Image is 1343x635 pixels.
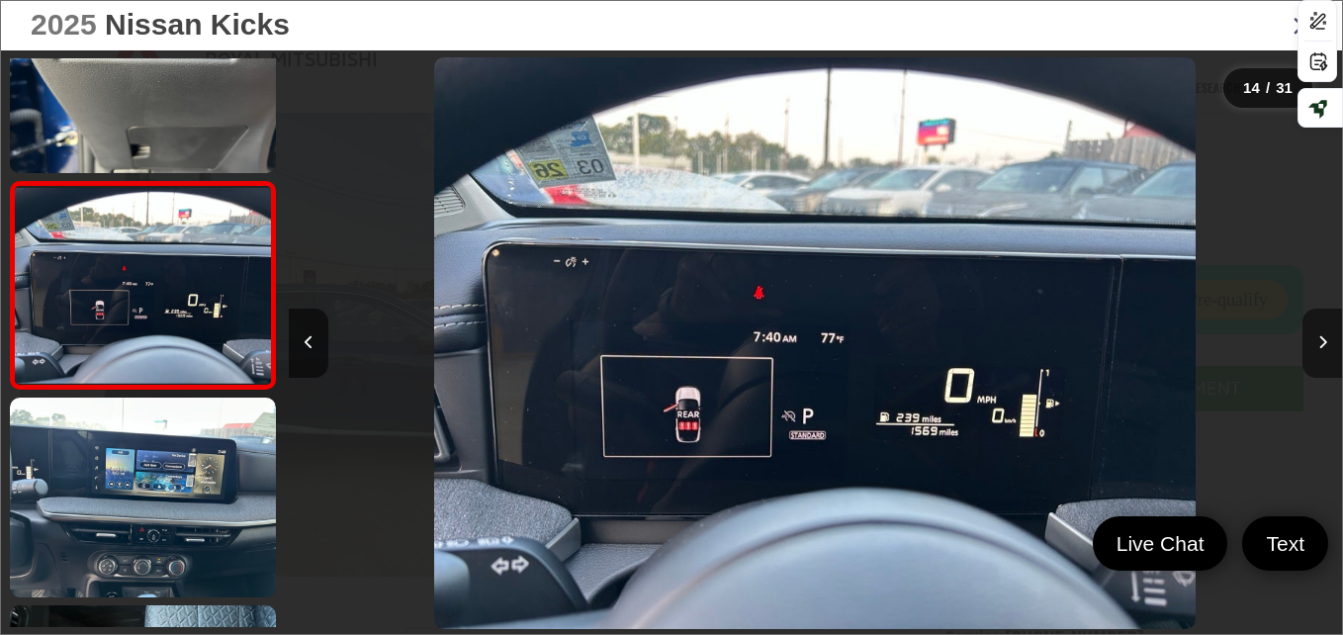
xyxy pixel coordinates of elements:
a: Live Chat [1093,516,1228,571]
img: 2025 Nissan Kicks SV [7,396,279,599]
div: 2025 Nissan Kicks SV 13 [289,57,1342,629]
img: 2025 Nissan Kicks SV [12,187,273,383]
span: Nissan Kicks [105,8,290,41]
img: 2025 Nissan Kicks SV [434,57,1196,629]
span: 14 [1243,79,1260,96]
span: / [1264,81,1272,95]
span: 31 [1276,79,1293,96]
i: Close gallery [1293,12,1312,38]
span: Live Chat [1107,530,1214,557]
span: 2025 [31,8,97,41]
button: Previous image [289,309,328,378]
span: Text [1256,530,1314,557]
a: Text [1242,516,1328,571]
